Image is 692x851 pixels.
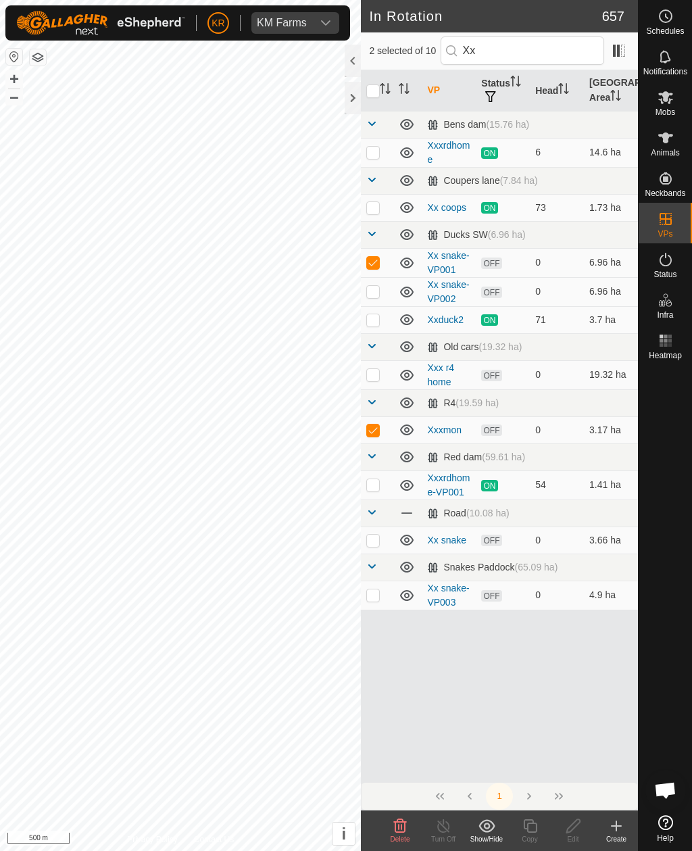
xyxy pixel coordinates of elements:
p-sorticon: Activate to sort [558,85,569,96]
th: VP [422,70,476,112]
div: KM Farms [257,18,307,28]
div: Open chat [645,770,686,810]
a: Privacy Policy [127,833,178,846]
span: Status [653,270,676,278]
div: dropdown trigger [312,12,339,34]
div: Show/Hide [465,834,508,844]
span: OFF [481,590,501,602]
span: VPs [658,230,672,238]
a: Xxduck2 [427,314,464,325]
div: Old cars [427,341,522,353]
a: Xx snake-VP002 [427,279,469,304]
td: 6.96 ha [584,277,638,306]
td: 0 [530,527,584,554]
td: 0 [530,416,584,443]
span: (19.59 ha) [455,397,499,408]
td: 6.96 ha [584,248,638,277]
button: Map Layers [30,49,46,66]
span: (59.61 ha) [482,452,525,462]
span: (7.84 ha) [500,175,538,186]
a: Xx coops [427,202,466,213]
a: Xxxrdhome [427,140,470,165]
span: Neckbands [645,189,685,197]
p-sorticon: Activate to sort [510,78,521,89]
span: Delete [391,835,410,843]
span: ON [481,147,497,159]
span: (65.09 ha) [514,562,558,573]
div: Coupers lane [427,175,537,187]
td: 3.66 ha [584,527,638,554]
button: i [332,823,355,845]
div: Ducks SW [427,229,525,241]
a: Xxxmon [427,424,462,435]
td: 1.73 ha [584,194,638,221]
th: Status [476,70,530,112]
a: Xxx r4 home [427,362,454,387]
span: OFF [481,258,501,269]
span: (10.08 ha) [466,508,510,518]
span: Infra [657,311,673,319]
td: 3.17 ha [584,416,638,443]
td: 73 [530,194,584,221]
td: 1.41 ha [584,470,638,500]
td: 0 [530,277,584,306]
a: Xx snake-VP001 [427,250,469,275]
span: ON [481,314,497,326]
img: Gallagher Logo [16,11,185,35]
span: OFF [481,424,501,436]
span: Mobs [656,108,675,116]
h2: In Rotation [369,8,601,24]
button: – [6,89,22,105]
span: Help [657,834,674,842]
span: Schedules [646,27,684,35]
span: ON [481,480,497,491]
span: i [342,825,347,843]
span: OFF [481,535,501,546]
a: Contact Us [194,833,234,846]
span: (6.96 ha) [488,229,526,240]
a: Help [639,810,692,848]
div: Create [595,834,638,844]
td: 0 [530,248,584,277]
td: 14.6 ha [584,138,638,167]
a: Xx snake-VP003 [427,583,469,608]
td: 0 [530,360,584,389]
span: Notifications [643,68,687,76]
td: 6 [530,138,584,167]
p-sorticon: Activate to sort [399,85,410,96]
div: Red dam [427,452,525,463]
td: 19.32 ha [584,360,638,389]
span: (19.32 ha) [479,341,522,352]
span: Animals [651,149,680,157]
span: (15.76 ha) [486,119,529,130]
td: 54 [530,470,584,500]
button: Reset Map [6,49,22,65]
th: [GEOGRAPHIC_DATA] Area [584,70,638,112]
div: R4 [427,397,499,409]
span: 657 [602,6,624,26]
div: Road [427,508,509,519]
span: KM Farms [251,12,312,34]
span: OFF [481,287,501,298]
p-sorticon: Activate to sort [610,92,621,103]
div: Snakes Paddock [427,562,558,573]
a: Xx snake [427,535,466,545]
span: KR [212,16,224,30]
div: Copy [508,834,551,844]
td: 3.7 ha [584,306,638,333]
td: 71 [530,306,584,333]
input: Search (S) [441,37,604,65]
span: OFF [481,370,501,381]
button: + [6,71,22,87]
button: 1 [486,783,513,810]
a: Xxxrdhome-VP001 [427,472,470,497]
div: Edit [551,834,595,844]
td: 0 [530,581,584,610]
div: Bens dam [427,119,529,130]
td: 4.9 ha [584,581,638,610]
p-sorticon: Activate to sort [380,85,391,96]
span: Heatmap [649,351,682,360]
div: Turn Off [422,834,465,844]
span: 2 selected of 10 [369,44,440,58]
th: Head [530,70,584,112]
